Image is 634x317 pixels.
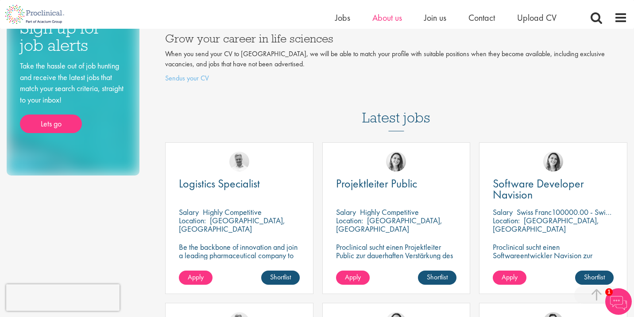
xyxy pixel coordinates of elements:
p: [GEOGRAPHIC_DATA], [GEOGRAPHIC_DATA] [493,215,599,234]
a: Shortlist [261,271,300,285]
h3: Grow your career in life sciences [165,33,627,44]
span: Salary [336,207,356,217]
span: Apply [502,272,518,282]
p: Proclinical sucht einen Projektleiter Public zur dauerhaften Verstärkung des Teams unseres Kunden... [336,243,457,276]
img: Nur Ergiydiren [386,152,406,172]
p: Be the backbone of innovation and join a leading pharmaceutical company to help keep life-changin... [179,243,300,276]
p: Highly Competitive [360,207,419,217]
a: Contact [468,12,495,23]
span: Salary [179,207,199,217]
div: Take the hassle out of job hunting and receive the latest jobs that match your search criteria, s... [20,60,126,133]
iframe: reCAPTCHA [6,284,120,311]
span: Software Developer Navision [493,176,584,202]
h3: Latest jobs [362,88,430,131]
a: Upload CV [517,12,557,23]
span: Location: [179,215,206,225]
img: Chatbot [605,288,632,315]
a: Software Developer Navision [493,178,614,200]
span: Location: [336,215,363,225]
span: Apply [188,272,204,282]
a: Apply [179,271,213,285]
span: Location: [493,215,520,225]
a: Shortlist [418,271,456,285]
p: Highly Competitive [203,207,262,217]
a: Join us [424,12,446,23]
a: Apply [336,271,370,285]
a: About us [372,12,402,23]
a: Shortlist [575,271,614,285]
span: Logistics Specialist [179,176,260,191]
span: Projektleiter Public [336,176,417,191]
a: Apply [493,271,526,285]
p: [GEOGRAPHIC_DATA], [GEOGRAPHIC_DATA] [336,215,442,234]
a: Projektleiter Public [336,178,457,189]
span: 1 [605,288,613,296]
a: Logistics Specialist [179,178,300,189]
h3: Sign up for job alerts [20,19,126,53]
span: Salary [493,207,513,217]
p: Proclinical sucht einen Softwareentwickler Navision zur dauerhaften Verstärkung des Teams unseres... [493,243,614,285]
img: Joshua Bye [229,152,249,172]
a: Jobs [335,12,350,23]
img: Nur Ergiydiren [543,152,563,172]
a: Sendus your CV [165,73,209,83]
a: Lets go [20,115,82,133]
span: Apply [345,272,361,282]
p: When you send your CV to [GEOGRAPHIC_DATA], we will be able to match your profile with suitable p... [165,49,627,69]
p: [GEOGRAPHIC_DATA], [GEOGRAPHIC_DATA] [179,215,285,234]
